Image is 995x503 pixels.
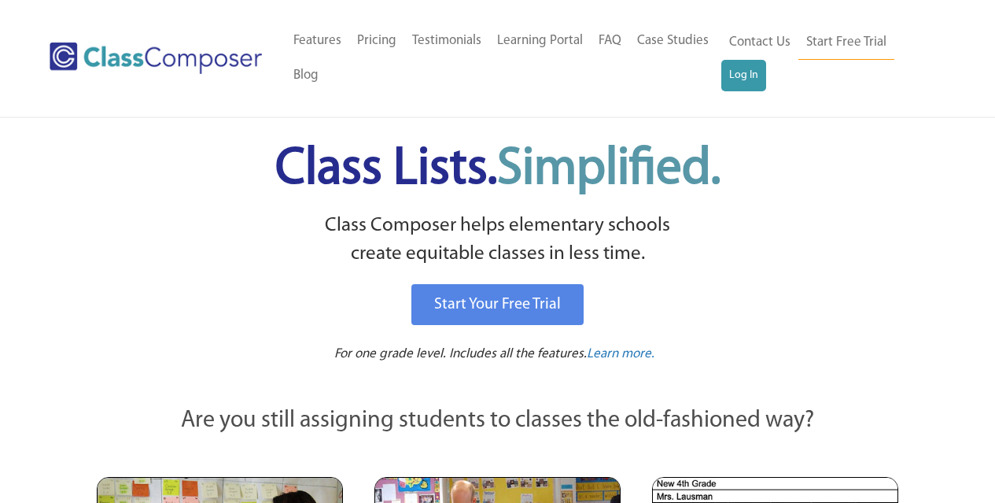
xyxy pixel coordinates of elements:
p: Are you still assigning students to classes the old-fashioned way? [97,404,899,438]
img: Class Composer [50,43,262,74]
a: Testimonials [404,24,489,58]
a: FAQ [591,24,629,58]
span: For one grade level. Includes all the features. [334,347,587,361]
a: Learning Portal [489,24,591,58]
a: Blog [286,58,326,93]
a: Log In [721,60,766,91]
p: Class Composer helps elementary schools create equitable classes in less time. [94,212,901,269]
span: Learn more. [587,347,654,361]
span: Class Lists. [275,144,720,195]
a: Pricing [349,24,404,58]
span: Simplified. [497,144,720,195]
span: Start Your Free Trial [434,297,561,313]
a: Learn more. [587,345,654,364]
nav: Header Menu [721,25,934,91]
a: Contact Us [721,25,798,60]
a: Start Free Trial [798,25,894,61]
a: Features [286,24,349,58]
nav: Header Menu [286,24,721,93]
a: Case Studies [629,24,717,58]
a: Start Your Free Trial [411,284,584,325]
